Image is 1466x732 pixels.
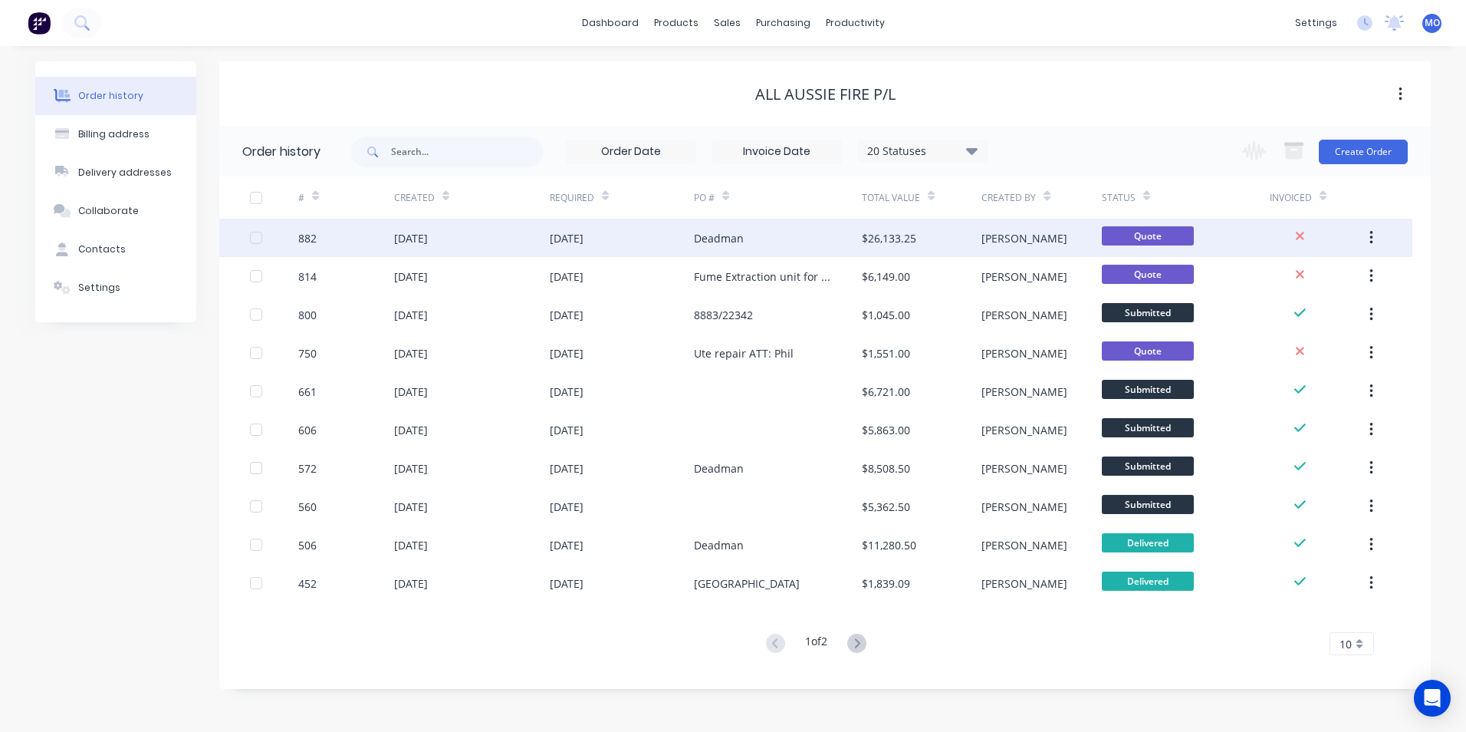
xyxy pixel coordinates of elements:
span: Delivered [1102,572,1194,591]
div: [PERSON_NAME] [981,230,1067,246]
span: 10 [1339,636,1352,652]
div: PO # [694,176,862,219]
div: [DATE] [394,499,428,515]
div: $5,863.00 [862,422,910,438]
div: Order history [78,89,143,103]
div: [PERSON_NAME] [981,575,1067,592]
div: [DATE] [394,460,428,476]
div: 606 [298,422,317,438]
input: Order Date [567,140,695,163]
div: Total Value [862,191,920,205]
span: Submitted [1102,418,1194,437]
div: Deadman [694,460,744,476]
div: [DATE] [550,307,583,323]
div: Status [1102,191,1136,205]
span: Submitted [1102,380,1194,399]
div: Collaborate [78,204,139,218]
button: Collaborate [35,192,196,230]
div: [GEOGRAPHIC_DATA] [694,575,800,592]
div: 814 [298,269,317,285]
div: $1,551.00 [862,345,910,361]
div: Settings [78,281,120,295]
span: Quote [1102,341,1194,361]
button: Settings [35,269,196,307]
div: [DATE] [550,460,583,476]
div: Created By [981,176,1101,219]
div: settings [1287,12,1345,35]
div: 1 of 2 [805,633,827,655]
div: 661 [298,384,317,400]
div: 882 [298,230,317,246]
a: dashboard [574,12,646,35]
div: Order history [242,143,320,161]
div: 572 [298,460,317,476]
span: Submitted [1102,457,1194,476]
div: [DATE] [550,269,583,285]
div: [DATE] [550,230,583,246]
div: 8883/22342 [694,307,753,323]
span: Submitted [1102,303,1194,322]
div: Ute repair ATT: Phil [694,345,794,361]
div: 452 [298,575,317,592]
div: [DATE] [550,499,583,515]
div: [PERSON_NAME] [981,384,1067,400]
div: [PERSON_NAME] [981,499,1067,515]
div: 20 Statuses [858,143,987,160]
button: Billing address [35,115,196,153]
span: Submitted [1102,495,1194,514]
div: [DATE] [550,422,583,438]
div: productivity [818,12,892,35]
button: Contacts [35,230,196,269]
div: [DATE] [394,384,428,400]
div: Contacts [78,242,126,256]
div: # [298,191,304,205]
div: [PERSON_NAME] [981,537,1067,553]
div: [DATE] [394,307,428,323]
div: Created By [981,191,1036,205]
div: sales [706,12,748,35]
div: Delivery addresses [78,166,172,180]
div: $5,362.50 [862,499,910,515]
div: [DATE] [394,575,428,592]
div: # [298,176,394,219]
span: MO [1425,16,1440,30]
div: Invoiced [1270,176,1366,219]
div: Created [394,176,550,219]
div: [DATE] [550,384,583,400]
span: Delivered [1102,533,1194,552]
div: Invoiced [1270,191,1312,205]
div: [DATE] [394,422,428,438]
div: [PERSON_NAME] [981,422,1067,438]
div: Total Value [862,176,981,219]
div: $6,149.00 [862,269,910,285]
div: purchasing [748,12,818,35]
div: Status [1102,176,1270,219]
div: [PERSON_NAME] [981,345,1067,361]
div: $1,839.09 [862,575,910,592]
div: products [646,12,706,35]
button: Create Order [1319,140,1408,164]
div: [DATE] [394,537,428,553]
span: Quote [1102,265,1194,284]
div: [DATE] [394,345,428,361]
div: Required [550,176,694,219]
button: Order history [35,77,196,115]
div: [PERSON_NAME] [981,460,1067,476]
div: [DATE] [394,230,428,246]
div: Deadman [694,537,744,553]
div: [DATE] [550,575,583,592]
div: 506 [298,537,317,553]
div: [DATE] [550,345,583,361]
div: Required [550,191,594,205]
div: 560 [298,499,317,515]
div: Deadman [694,230,744,246]
div: 800 [298,307,317,323]
div: Fume Extraction unit for Ryde Project [694,269,831,285]
div: $11,280.50 [862,537,916,553]
div: $1,045.00 [862,307,910,323]
input: Invoice Date [712,140,841,163]
div: $6,721.00 [862,384,910,400]
div: All Aussie Fire P/L [755,85,896,104]
div: Billing address [78,127,150,141]
div: Open Intercom Messenger [1414,680,1451,717]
